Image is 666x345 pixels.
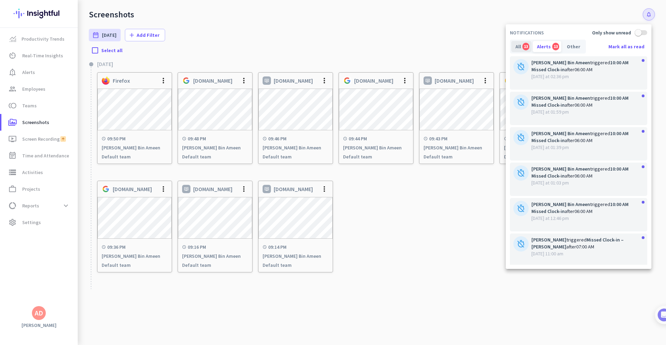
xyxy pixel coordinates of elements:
span: [DATE] at 12:46 pm [531,215,640,222]
label: Only show unread [588,29,632,36]
p: triggered after [531,165,640,179]
i: timer_off [517,63,525,71]
span: [PERSON_NAME] Bin Ameen [531,166,590,172]
span: [DATE] at 02:36 pm [531,73,640,80]
span: 06:00 AM [574,102,592,108]
span: 13 [522,43,529,50]
i: timer_off [517,98,525,106]
p: triggered after [531,201,640,215]
i: timer_off [517,240,525,248]
p: triggered after [531,236,640,250]
span: 07:00 AM [576,244,594,250]
i: timer_off [517,204,525,213]
span: [PERSON_NAME] Bin Ameen [531,201,590,207]
button: Mark all as read [606,40,647,53]
span: Mark all as read [608,42,644,51]
span: 06:00 AM [574,208,592,214]
div: Other [563,41,584,52]
div: Alerts [533,41,561,52]
span: 13 [552,43,559,50]
div: NOTIFICATIONS [510,28,544,37]
div: All [511,41,531,52]
p: triggered after [531,95,640,108]
span: [DATE] 11:00 am [531,250,640,257]
span: [PERSON_NAME] Bin Ameen [531,95,590,101]
span: [PERSON_NAME] Bin Ameen [531,130,590,137]
span: [PERSON_NAME] [531,237,566,243]
p: triggered after [531,130,640,144]
p: triggered after [531,59,640,73]
span: [DATE] at 01:03 pm [531,179,640,186]
i: timer_off [517,133,525,142]
span: 06:00 AM [574,66,592,73]
span: 06:00 AM [574,173,592,179]
span: [DATE] at 01:39 pm [531,144,640,151]
span: [DATE] at 01:59 pm [531,108,640,115]
i: timer_off [517,169,525,177]
span: 06:00 AM [574,137,592,143]
span: [PERSON_NAME] Bin Ameen [531,59,590,66]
